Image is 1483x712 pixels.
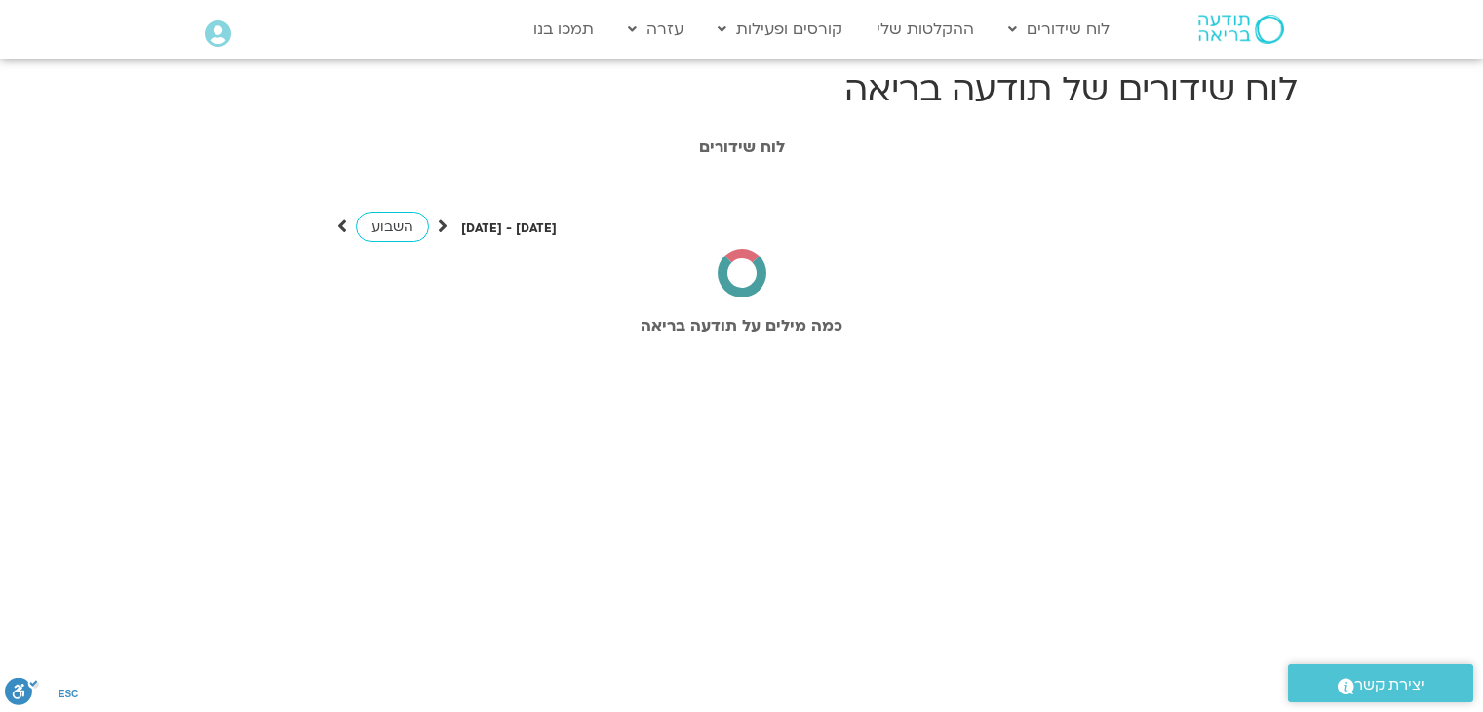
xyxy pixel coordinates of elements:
a: יצירת קשר [1288,664,1473,702]
h2: כמה מילים על תודעה בריאה [196,317,1288,335]
a: תמכו בנו [524,11,604,48]
a: עזרה [618,11,693,48]
a: לוח שידורים [998,11,1119,48]
h1: לוח שידורים [196,138,1288,156]
span: יצירת קשר [1354,672,1424,698]
h1: לוח שידורים של תודעה בריאה [186,66,1298,113]
a: קורסים ופעילות [708,11,852,48]
img: תודעה בריאה [1198,15,1284,44]
span: השבוע [371,218,413,236]
a: ההקלטות שלי [867,11,984,48]
p: [DATE] - [DATE] [461,218,557,239]
a: השבוע [356,212,429,242]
